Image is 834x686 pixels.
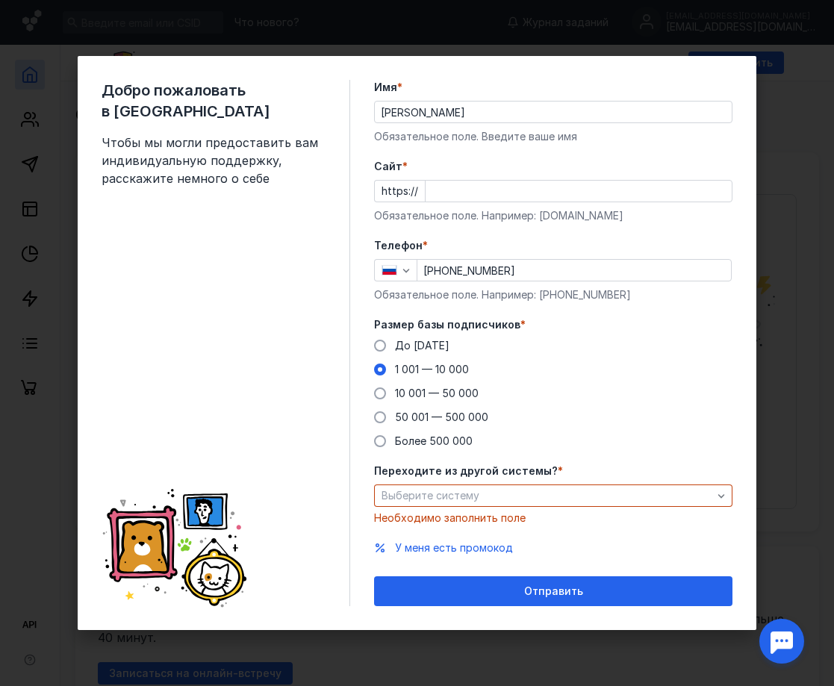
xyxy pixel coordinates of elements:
span: Чтобы мы могли предоставить вам индивидуальную поддержку, расскажите немного о себе [102,134,326,187]
button: Отправить [374,576,732,606]
div: Обязательное поле. Введите ваше имя [374,129,732,144]
span: До [DATE] [395,339,449,352]
span: 50 001 — 500 000 [395,411,488,423]
span: Cайт [374,159,402,174]
span: 1 001 — 10 000 [395,363,469,375]
div: Обязательное поле. Например: [PHONE_NUMBER] [374,287,732,302]
span: Отправить [524,585,583,598]
span: Размер базы подписчиков [374,317,520,332]
button: Выберите систему [374,484,732,507]
span: Телефон [374,238,423,253]
span: 10 001 — 50 000 [395,387,479,399]
button: У меня есть промокод [395,540,513,555]
span: Добро пожаловать в [GEOGRAPHIC_DATA] [102,80,326,122]
span: Переходите из другой системы? [374,464,558,478]
span: У меня есть промокод [395,541,513,554]
div: Обязательное поле. Например: [DOMAIN_NAME] [374,208,732,223]
span: Имя [374,80,397,95]
div: Необходимо заполнить поле [374,511,732,526]
span: Более 500 000 [395,434,473,447]
span: Выберите систему [382,489,479,502]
